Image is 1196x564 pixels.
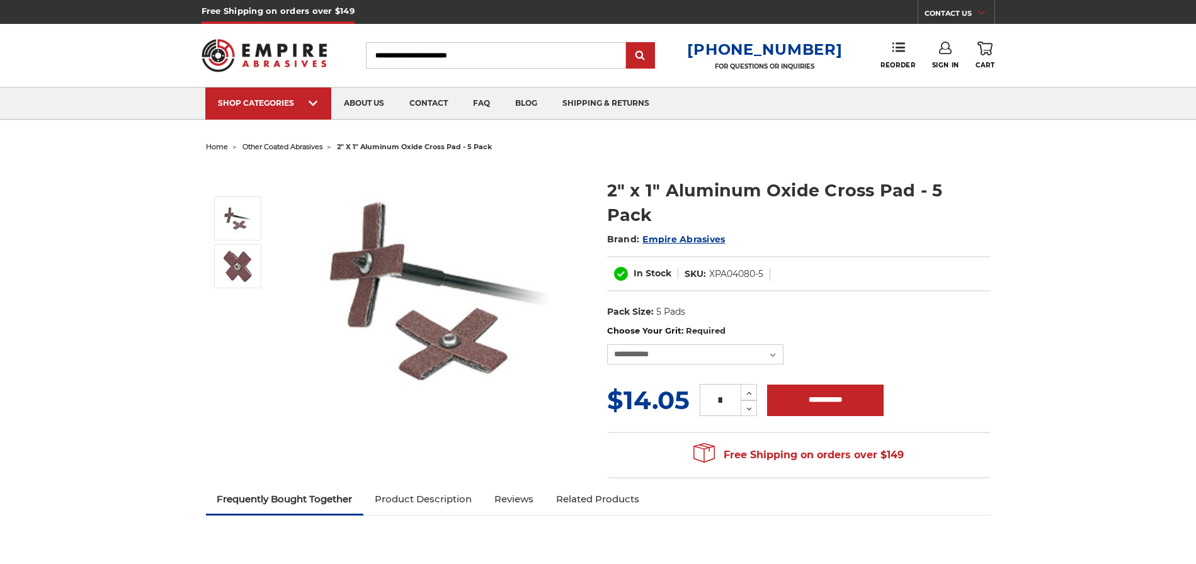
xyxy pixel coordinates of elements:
span: Free Shipping on orders over $149 [693,443,904,468]
dd: 5 Pads [656,305,685,319]
img: Abrasive Cross pad on mandrel [222,203,254,234]
dd: XPA04080-5 [709,268,763,281]
img: Abrasive Cross Pad [224,251,252,282]
small: Required [686,325,726,336]
h1: 2" x 1" Aluminum Oxide Cross Pad - 5 Pack [607,178,991,227]
a: other coated abrasives [242,142,322,151]
a: Product Description [363,485,483,513]
a: Empire Abrasives [642,234,725,245]
span: 2" x 1" aluminum oxide cross pad - 5 pack [337,142,492,151]
a: contact [397,87,460,120]
a: [PHONE_NUMBER] [687,40,842,59]
a: Cart [976,42,994,69]
a: Frequently Bought Together [206,485,364,513]
a: blog [503,87,550,120]
a: Related Products [545,485,651,513]
a: shipping & returns [550,87,662,120]
span: In Stock [634,268,671,279]
a: faq [460,87,503,120]
span: $14.05 [607,385,690,415]
span: Sign In [932,61,959,69]
img: Empire Abrasives [202,31,327,80]
a: about us [331,87,397,120]
a: Reviews [483,485,545,513]
a: CONTACT US [925,6,994,24]
span: Cart [976,61,994,69]
dt: SKU: [685,268,706,281]
a: home [206,142,228,151]
dt: Pack Size: [607,305,654,319]
a: Reorder [880,42,915,69]
img: Abrasive Cross pad on mandrel [314,165,566,417]
input: Submit [628,43,653,69]
span: Brand: [607,234,640,245]
p: FOR QUESTIONS OR INQUIRIES [687,62,842,70]
span: Reorder [880,61,915,69]
div: SHOP CATEGORIES [218,98,319,108]
label: Choose Your Grit: [607,325,991,337]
